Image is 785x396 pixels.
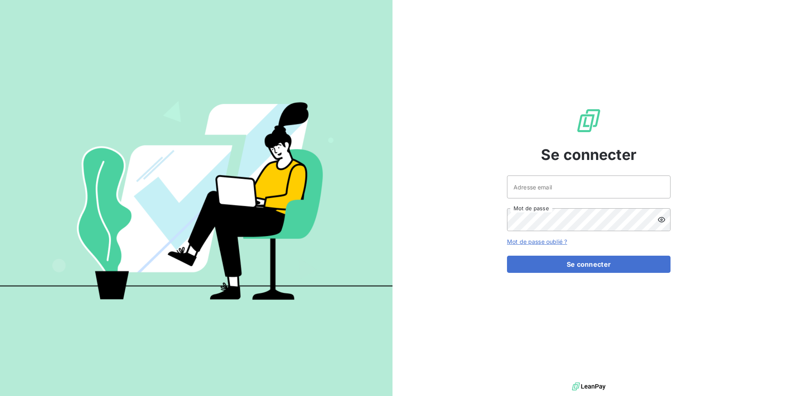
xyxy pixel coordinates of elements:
img: Logo LeanPay [576,108,602,134]
button: Se connecter [507,256,671,273]
a: Mot de passe oublié ? [507,238,567,245]
img: logo [572,380,606,393]
span: Se connecter [541,144,637,166]
input: placeholder [507,175,671,198]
